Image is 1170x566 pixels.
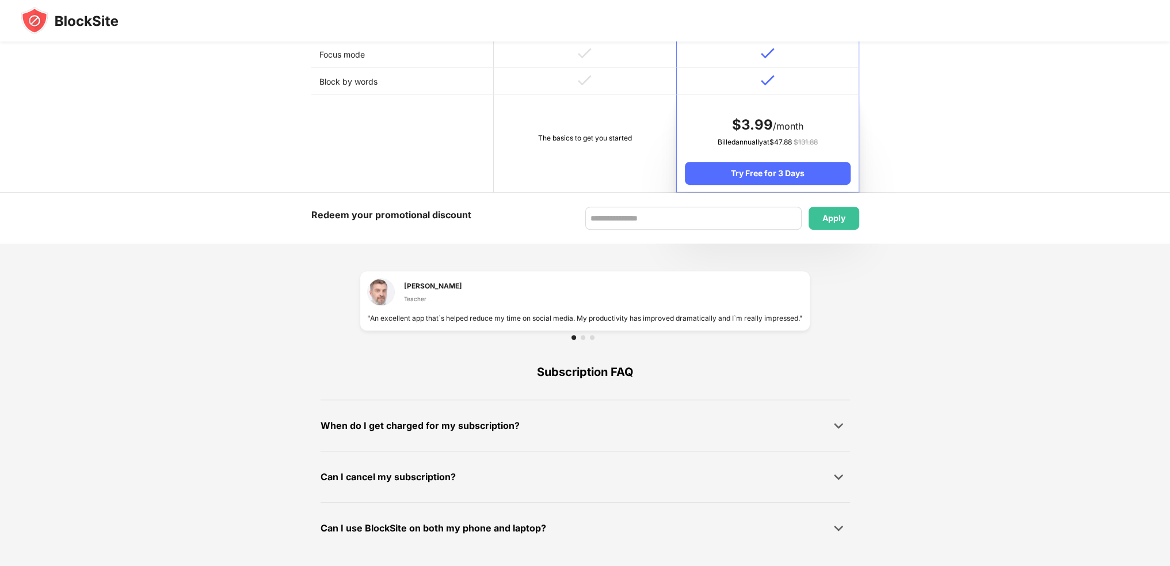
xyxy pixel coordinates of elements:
[404,280,462,291] div: [PERSON_NAME]
[321,520,546,537] div: Can I use BlockSite on both my phone and laptop?
[321,417,520,434] div: When do I get charged for my subscription?
[732,116,773,133] span: $ 3.99
[321,344,850,400] div: Subscription FAQ
[404,294,462,303] div: Teacher
[761,75,775,86] img: v-blue.svg
[685,116,850,134] div: /month
[685,136,850,148] div: Billed annually at $ 47.88
[761,48,775,59] img: v-blue.svg
[21,7,119,35] img: blocksite-icon-black.svg
[794,138,818,146] span: $ 131.88
[321,469,456,485] div: Can I cancel my subscription?
[578,48,592,59] img: v-grey.svg
[578,75,592,86] img: v-grey.svg
[367,278,395,306] img: testimonial-1.jpg
[502,132,668,144] div: The basics to get you started
[685,162,850,185] div: Try Free for 3 Days
[367,313,803,324] div: "An excellent app that`s helped reduce my time on social media. My productivity has improved dram...
[311,41,494,68] td: Focus mode
[311,207,471,223] div: Redeem your promotional discount
[311,68,494,95] td: Block by words
[822,214,845,223] div: Apply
